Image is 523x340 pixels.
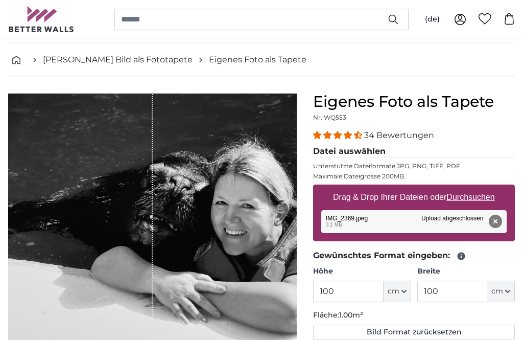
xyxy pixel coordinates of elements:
button: (de) [417,10,448,29]
button: cm [487,281,515,303]
h1: Eigenes Foto als Tapete [313,93,515,111]
p: Unterstützte Dateiformate JPG, PNG, TIFF, PDF. [313,163,515,171]
p: Maximale Dateigrösse 200MB. [313,173,515,181]
nav: breadcrumbs [8,43,515,77]
span: Nr. WQ553 [313,114,346,122]
img: Betterwalls [8,6,75,32]
legend: Gewünschtes Format eingeben: [313,250,515,263]
button: cm [384,281,411,303]
span: cm [491,287,503,297]
span: cm [388,287,399,297]
a: Eigenes Foto als Tapete [209,54,306,66]
a: [PERSON_NAME] Bild als Fototapete [43,54,193,66]
legend: Datei auswählen [313,146,515,158]
label: Drag & Drop Ihrer Dateien oder [329,188,499,208]
label: Höhe [313,267,411,277]
label: Breite [417,267,515,277]
span: 1.00m² [339,311,363,320]
p: Fläche: [313,311,515,321]
span: 34 Bewertungen [364,131,434,141]
u: Durchsuchen [447,193,495,202]
span: 4.32 stars [313,131,364,141]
